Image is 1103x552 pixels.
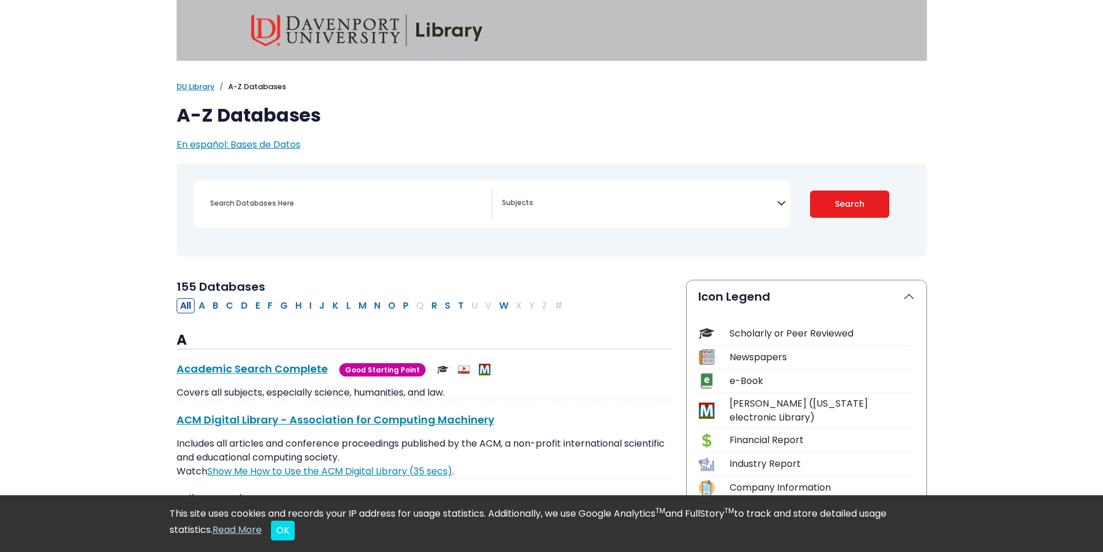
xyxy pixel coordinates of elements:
span: Good Starting Point [339,363,426,376]
a: Read More [212,523,262,536]
button: Filter Results C [222,298,237,313]
button: Close [271,521,295,540]
div: [PERSON_NAME] ([US_STATE] electronic Library) [730,397,915,425]
img: MeL (Michigan electronic Library) [479,364,490,375]
img: Icon Scholarly or Peer Reviewed [699,326,714,341]
img: Icon Newspapers [699,349,714,365]
a: ACM Digital Library - Association for Computing Machinery [177,412,494,427]
nav: breadcrumb [177,81,927,93]
button: All [177,298,195,313]
nav: Search filters [177,163,927,257]
div: Company Information [730,481,915,495]
img: Davenport University Library [251,14,483,46]
textarea: Search [502,199,777,209]
span: 155 Databases [177,279,265,295]
button: Submit for Search Results [810,191,889,218]
div: Scholarly or Peer Reviewed [730,327,915,341]
a: Link opens in new window [207,465,452,478]
button: Filter Results F [264,298,276,313]
button: Filter Results J [316,298,328,313]
img: Audio & Video [458,364,470,375]
img: Icon Company Information [699,480,714,496]
div: Newspapers [730,350,915,364]
a: DU Library [177,81,215,92]
button: Filter Results G [277,298,291,313]
button: Filter Results I [306,298,315,313]
div: This site uses cookies and records your IP address for usage statistics. Additionally, we use Goo... [170,507,934,540]
div: Industry Report [730,457,915,471]
button: Filter Results D [237,298,251,313]
img: Icon Financial Report [699,433,714,448]
img: Icon MeL (Michigan electronic Library) [699,403,714,418]
button: Filter Results K [329,298,342,313]
sup: TM [655,506,665,516]
button: Filter Results A [195,298,208,313]
a: Academic Search Complete [177,361,328,376]
button: Filter Results R [428,298,441,313]
button: Filter Results W [496,298,512,313]
div: e-Book [730,374,915,388]
button: Filter Results E [252,298,263,313]
img: Icon e-Book [699,373,714,389]
img: Icon Industry Report [699,456,714,472]
a: AdjunctNation [177,491,256,506]
p: Includes all articles and conference proceedings published by the ACM, a non-profit international... [177,437,672,478]
h1: A-Z Databases [177,104,927,126]
li: A-Z Databases [215,81,286,93]
button: Filter Results L [343,298,354,313]
button: Filter Results N [371,298,384,313]
button: Filter Results B [209,298,222,313]
div: Financial Report [730,433,915,447]
img: Scholarly or Peer Reviewed [437,364,449,375]
button: Icon Legend [687,280,926,313]
button: Filter Results M [355,298,370,313]
button: Filter Results S [441,298,454,313]
p: Covers all subjects, especially science, humanities, and law. [177,386,672,400]
button: Filter Results P [400,298,412,313]
button: Filter Results T [455,298,467,313]
h3: A [177,332,672,349]
button: Filter Results H [292,298,305,313]
a: En español: Bases de Datos [177,138,301,151]
button: Filter Results O [384,298,399,313]
input: Search database by title or keyword [203,195,492,211]
div: Alpha-list to filter by first letter of database name [177,298,567,312]
sup: TM [724,506,734,516]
